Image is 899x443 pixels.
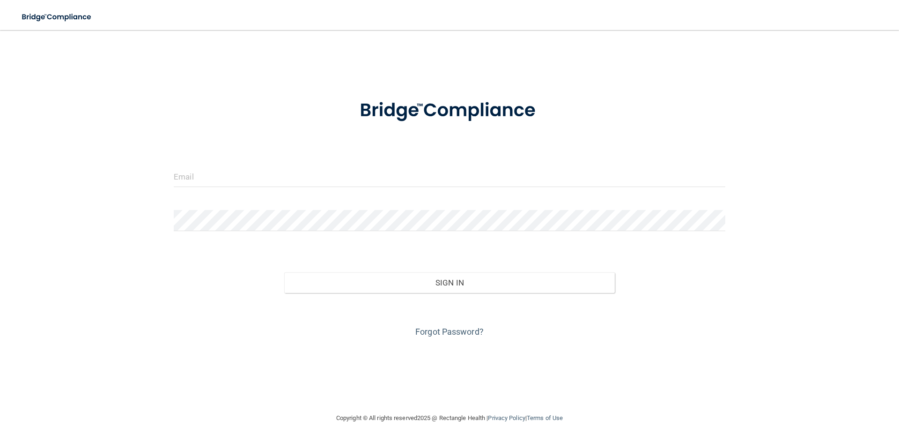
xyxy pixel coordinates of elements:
[279,403,620,433] div: Copyright © All rights reserved 2025 @ Rectangle Health | |
[340,86,559,135] img: bridge_compliance_login_screen.278c3ca4.svg
[488,414,525,421] a: Privacy Policy
[415,327,484,337] a: Forgot Password?
[174,166,725,187] input: Email
[284,272,615,293] button: Sign In
[14,8,100,27] img: bridge_compliance_login_screen.278c3ca4.svg
[527,414,563,421] a: Terms of Use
